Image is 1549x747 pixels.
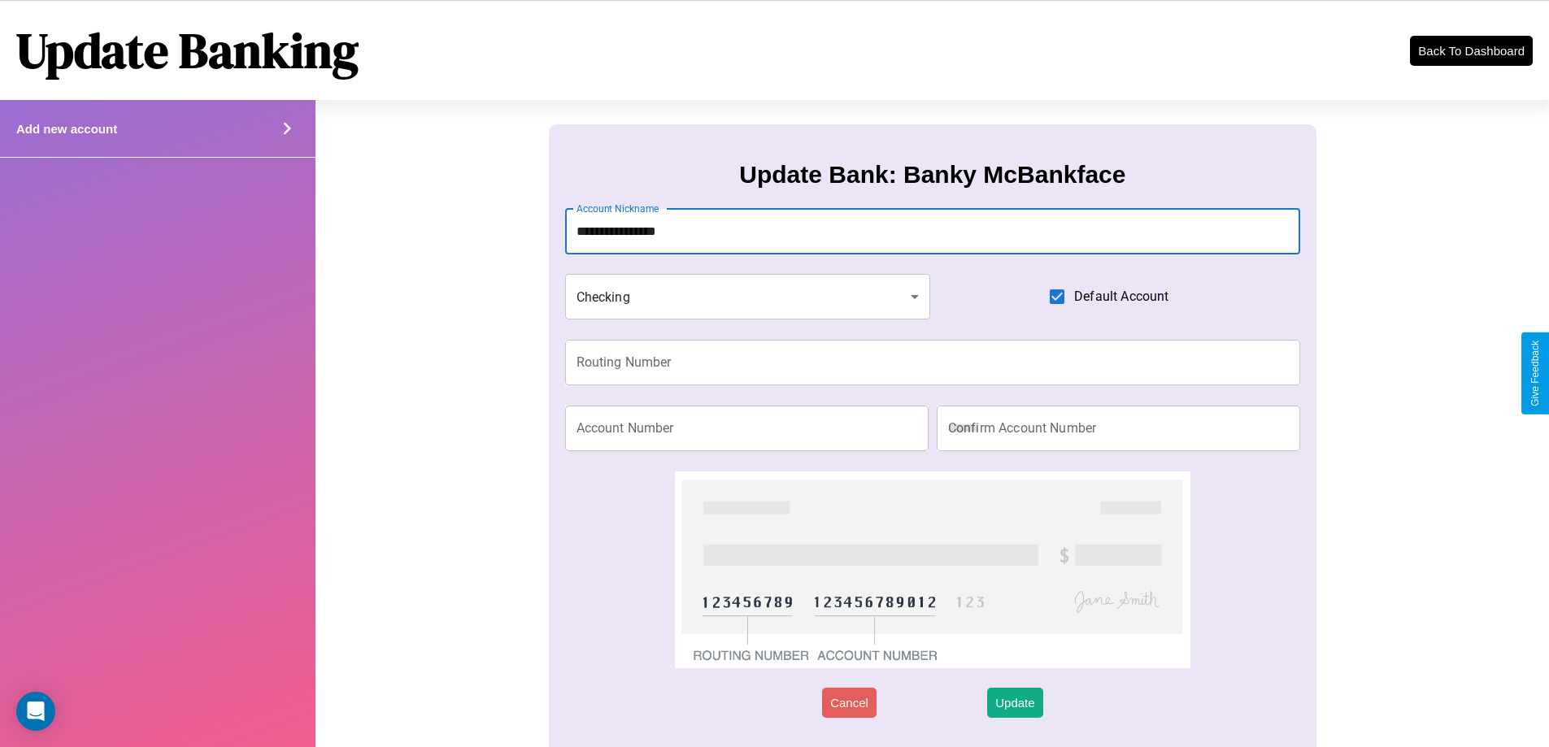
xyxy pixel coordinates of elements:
span: Default Account [1074,287,1168,306]
div: Open Intercom Messenger [16,692,55,731]
button: Back To Dashboard [1410,36,1533,66]
h3: Update Bank: Banky McBankface [739,161,1125,189]
img: check [675,471,1190,668]
h1: Update Banking [16,17,359,84]
div: Checking [565,274,931,319]
h4: Add new account [16,122,117,136]
button: Update [987,688,1042,718]
button: Cancel [822,688,877,718]
div: Give Feedback [1529,341,1541,406]
label: Account Nickname [577,202,659,215]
